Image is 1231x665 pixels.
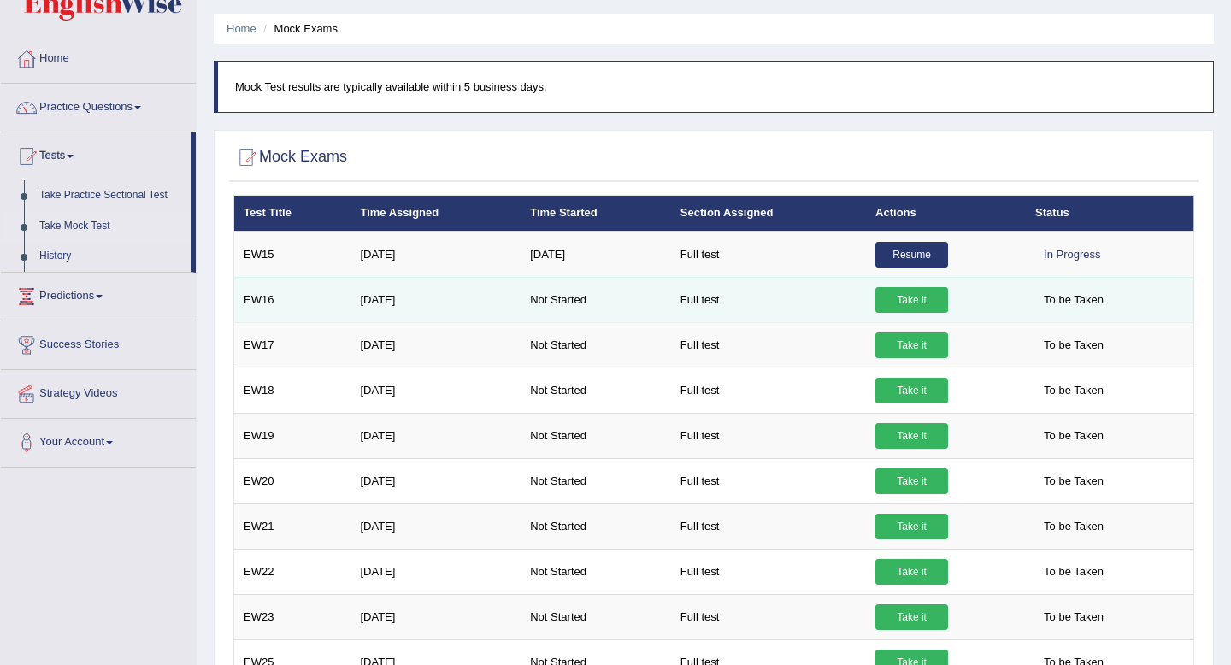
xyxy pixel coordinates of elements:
li: Mock Exams [259,21,338,37]
th: Status [1026,196,1193,232]
th: Test Title [234,196,351,232]
td: EW19 [234,413,351,458]
td: EW16 [234,277,351,322]
td: Full test [671,594,866,639]
td: Not Started [521,549,671,594]
td: [DATE] [350,322,521,368]
a: Take Mock Test [32,211,191,242]
td: [DATE] [350,232,521,278]
span: To be Taken [1035,559,1112,585]
a: Resume [875,242,948,268]
td: EW20 [234,458,351,503]
a: Take it [875,514,948,539]
span: To be Taken [1035,468,1112,494]
span: To be Taken [1035,378,1112,403]
td: Full test [671,458,866,503]
td: Not Started [521,322,671,368]
span: To be Taken [1035,514,1112,539]
a: Take it [875,332,948,358]
a: Take it [875,378,948,403]
span: To be Taken [1035,423,1112,449]
td: Not Started [521,458,671,503]
td: Full test [671,232,866,278]
td: [DATE] [350,503,521,549]
td: [DATE] [350,594,521,639]
td: Not Started [521,413,671,458]
a: Take it [875,468,948,494]
a: Your Account [1,419,196,462]
td: Not Started [521,368,671,413]
a: Take it [875,559,948,585]
a: Take it [875,287,948,313]
a: Take Practice Sectional Test [32,180,191,211]
span: To be Taken [1035,604,1112,630]
td: EW17 [234,322,351,368]
td: [DATE] [350,413,521,458]
td: EW21 [234,503,351,549]
th: Time Assigned [350,196,521,232]
td: Not Started [521,594,671,639]
a: History [32,241,191,272]
a: Take it [875,423,948,449]
p: Mock Test results are typically available within 5 business days. [235,79,1196,95]
a: Practice Questions [1,84,196,127]
a: Strategy Videos [1,370,196,413]
td: EW15 [234,232,351,278]
a: Tests [1,132,191,175]
span: To be Taken [1035,332,1112,358]
th: Time Started [521,196,671,232]
td: Full test [671,413,866,458]
div: In Progress [1035,242,1109,268]
td: [DATE] [350,549,521,594]
th: Actions [866,196,1026,232]
td: Full test [671,503,866,549]
h2: Mock Exams [233,144,347,170]
td: Full test [671,277,866,322]
a: Success Stories [1,321,196,364]
td: EW22 [234,549,351,594]
td: Full test [671,368,866,413]
td: [DATE] [350,277,521,322]
td: [DATE] [521,232,671,278]
td: Full test [671,549,866,594]
td: EW23 [234,594,351,639]
td: [DATE] [350,368,521,413]
td: EW18 [234,368,351,413]
span: To be Taken [1035,287,1112,313]
a: Home [227,22,256,35]
th: Section Assigned [671,196,866,232]
a: Home [1,35,196,78]
td: Not Started [521,503,671,549]
a: Take it [875,604,948,630]
a: Predictions [1,273,196,315]
td: [DATE] [350,458,521,503]
td: Not Started [521,277,671,322]
td: Full test [671,322,866,368]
